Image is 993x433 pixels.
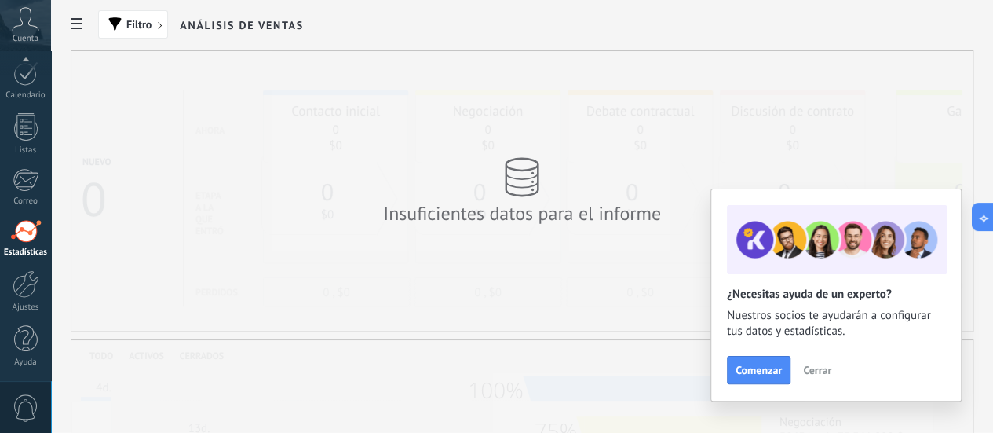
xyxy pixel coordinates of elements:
button: Cerrar [796,358,838,382]
div: Listas [3,145,49,156]
button: Comenzar [727,356,790,384]
div: Estadísticas [3,248,49,258]
div: Ayuda [3,358,49,368]
span: Cuenta [13,34,38,44]
span: Nuestros socios te ayudarán a configurar tus datos y estadísticas. [727,308,945,339]
div: Insuficientes datos para el informe [381,201,663,226]
span: Filtro [126,19,152,30]
div: Ajustes [3,303,49,313]
span: Cerrar [803,365,831,376]
div: Correo [3,196,49,207]
div: Calendario [3,90,49,101]
span: Comenzar [736,365,782,376]
button: Filtro [98,10,168,39]
h2: ¿Necesitas ayuda de un experto? [727,287,945,302]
